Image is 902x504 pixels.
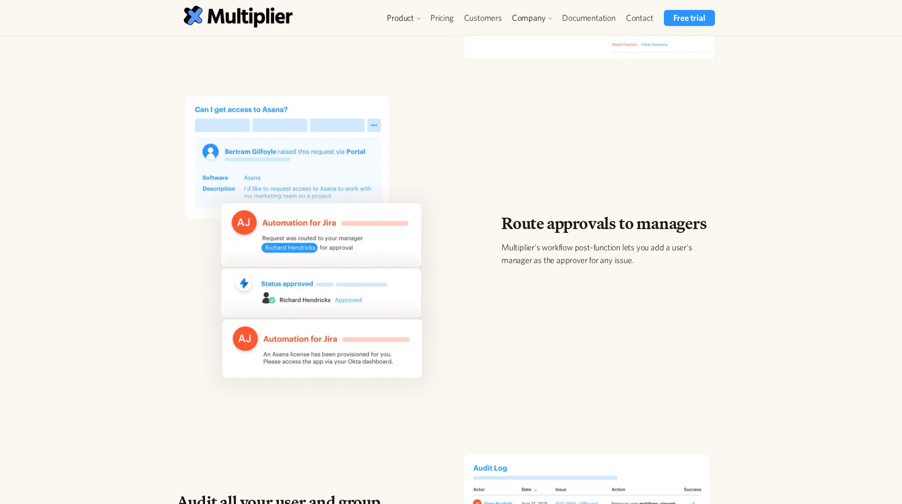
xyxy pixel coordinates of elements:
a: Pricing [425,10,459,26]
div: Product [382,10,425,26]
a: Contact [621,10,659,26]
h2: Route approvals to managers [501,214,718,233]
a: Documentation [557,10,620,26]
div: Company [512,12,546,24]
a: Free trial [664,10,714,26]
div: Product [387,12,414,24]
div: Company [507,10,557,26]
a: Customers [459,10,507,26]
p: Multiplier's workflow post-function lets you add a user's manager as the approver for any issue. [501,241,718,266]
